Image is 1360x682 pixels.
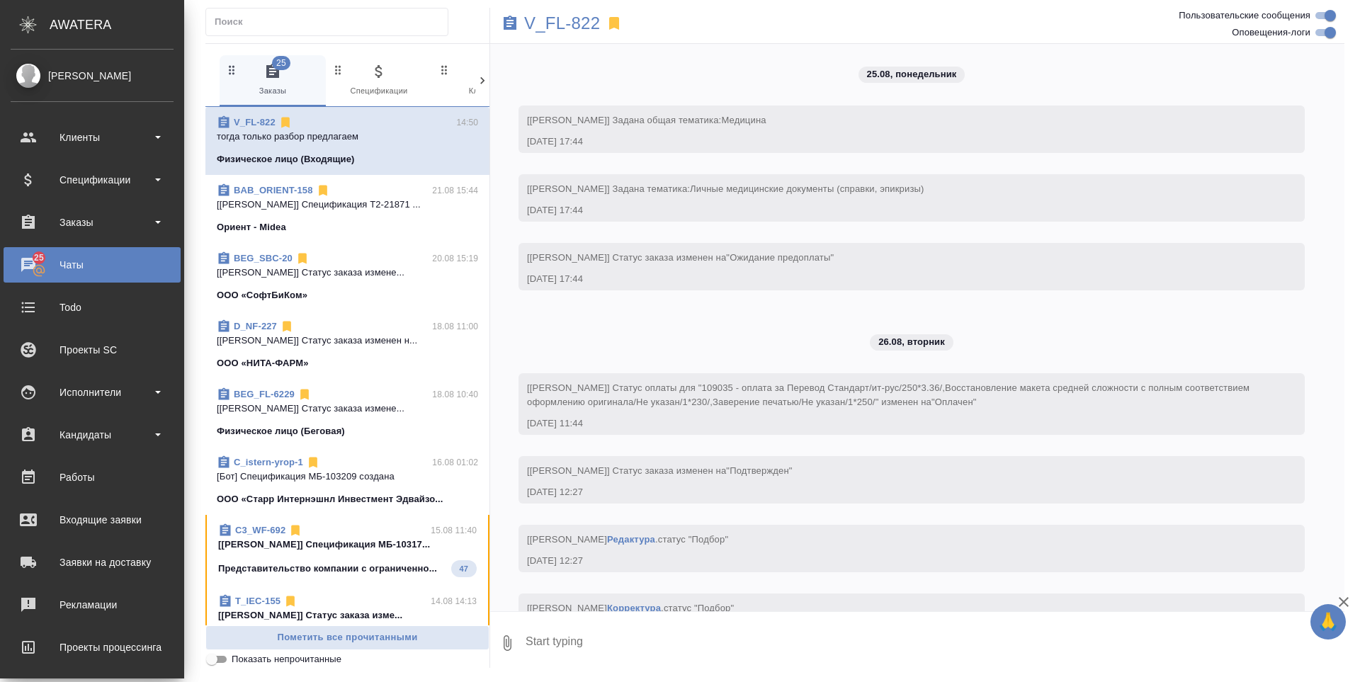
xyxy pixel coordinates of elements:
p: ООО «НИТА-ФАРМ» [217,356,309,370]
div: Кандидаты [11,424,174,445]
div: T_IEC-15514.08 14:13[[PERSON_NAME]] Статус заказа изме...[PERSON_NAME] / бывший ИЭйС28 [205,586,489,657]
span: Заказы [225,63,320,98]
svg: Отписаться [283,594,297,608]
a: BAB_ORIENT-158 [234,185,313,195]
a: C_istern-yrop-1 [234,457,303,467]
a: Todo [4,290,181,325]
svg: Отписаться [295,251,310,266]
a: C3_WF-692 [235,525,285,535]
p: 18.08 10:40 [432,387,478,402]
p: [[PERSON_NAME]] Статус заказа изме... [218,608,477,623]
p: [[PERSON_NAME]] Спецификация Т2-21871 ... [217,198,478,212]
span: 47 [451,562,477,576]
a: Работы [4,460,181,495]
svg: Отписаться [316,183,330,198]
svg: Зажми и перетащи, чтобы поменять порядок вкладок [331,63,345,76]
div: BAB_ORIENT-15821.08 15:44[[PERSON_NAME]] Спецификация Т2-21871 ...Ориент - Midea [205,175,489,243]
p: [[PERSON_NAME]] Статус заказа измене... [217,266,478,280]
span: Клиенты [438,63,533,98]
div: Проекты процессинга [11,637,174,658]
a: BEG_SBC-20 [234,253,293,263]
svg: Зажми и перетащи, чтобы поменять порядок вкладок [225,63,239,76]
span: [[PERSON_NAME]] Статус оплаты для "109035 - оплата за Перевод Стандарт/ит-рус/250*3.36/,Восстанов... [527,382,1252,407]
p: [[PERSON_NAME]] Статус заказа измене... [217,402,478,416]
div: [DATE] 12:27 [527,485,1255,499]
a: Редактура [607,534,655,545]
span: [[PERSON_NAME] . [527,534,728,545]
svg: Отписаться [278,115,293,130]
div: AWATERA [50,11,184,39]
div: C_istern-yrop-116.08 01:02[Бот] Спецификация МБ-103209 созданаООО «Старр Интернэшнл Инвестмент Эд... [205,447,489,515]
span: Личные медицинские документы (справки, эпикризы) [690,183,924,194]
p: 16.08 01:02 [432,455,478,470]
a: Проекты SC [4,332,181,368]
p: [[PERSON_NAME]] Статус заказа изменен н... [217,334,478,348]
div: Todo [11,297,174,318]
a: T_IEC-155 [235,596,280,606]
p: Ориент - Midea [217,220,286,234]
span: Пометить все прочитанными [213,630,482,646]
div: Спецификации [11,169,174,191]
div: [PERSON_NAME] [11,68,174,84]
p: 20.08 15:19 [432,251,478,266]
svg: Отписаться [280,319,294,334]
span: Медицина [721,115,766,125]
span: [[PERSON_NAME]] Статус заказа изменен на [527,252,834,263]
span: 25 [25,251,52,265]
div: Работы [11,467,174,488]
span: "Подтвержден" [726,465,792,476]
span: Оповещения-логи [1232,25,1310,40]
p: ООО «СофтБиКом» [217,288,307,302]
div: [DATE] 17:44 [527,272,1255,286]
span: [[PERSON_NAME] . [527,603,734,613]
p: 18.08 11:00 [432,319,478,334]
button: 🙏 [1310,604,1346,640]
svg: Отписаться [288,523,302,538]
span: [[PERSON_NAME]] Статус заказа изменен на [527,465,793,476]
div: BEG_FL-622918.08 10:40[[PERSON_NAME]] Статус заказа измене...Физическое лицо (Беговая) [205,379,489,447]
p: 21.08 15:44 [432,183,478,198]
div: [DATE] 17:44 [527,203,1255,217]
p: 14:50 [456,115,478,130]
span: статус "Подбор" [658,534,728,545]
div: D_NF-22718.08 11:00[[PERSON_NAME]] Статус заказа изменен н...ООО «НИТА-ФАРМ» [205,311,489,379]
a: Рекламации [4,587,181,623]
div: V_FL-82214:50тогда только разбор предлагаемФизическое лицо (Входящие) [205,107,489,175]
span: [[PERSON_NAME]] Задана общая тематика: [527,115,766,125]
a: 25Чаты [4,247,181,283]
p: Физическое лицо (Входящие) [217,152,355,166]
div: [DATE] 17:44 [527,135,1255,149]
p: 25.08, понедельник [867,67,957,81]
span: [[PERSON_NAME]] Задана тематика: [527,183,924,194]
a: Входящие заявки [4,502,181,538]
p: 15.08 11:40 [431,523,477,538]
span: Пользовательские сообщения [1179,8,1310,23]
div: Чаты [11,254,174,275]
span: "Оплачен" [931,397,977,407]
div: Заказы [11,212,174,233]
span: 🙏 [1316,607,1340,637]
button: Пометить все прочитанными [205,625,489,650]
div: [DATE] 11:44 [527,416,1255,431]
svg: Отписаться [297,387,312,402]
p: 26.08, вторник [878,335,945,349]
p: ООО «Старр Интернэшнл Инвестмент Эдвайзо... [217,492,443,506]
p: Физическое лицо (Беговая) [217,424,345,438]
p: тогда только разбор предлагаем [217,130,478,144]
div: Заявки на доставку [11,552,174,573]
span: "Ожидание предоплаты" [726,252,834,263]
p: [[PERSON_NAME]] Спецификация МБ-10317... [218,538,477,552]
div: Проекты SC [11,339,174,360]
span: Спецификации [331,63,426,98]
input: Поиск [215,12,448,32]
a: V_FL-822 [524,16,600,30]
a: V_FL-822 [234,117,276,127]
div: Входящие заявки [11,509,174,530]
a: D_NF-227 [234,321,277,331]
div: Клиенты [11,127,174,148]
span: 25 [272,56,290,70]
div: Рекламации [11,594,174,615]
p: 14.08 14:13 [431,594,477,608]
a: BEG_FL-6229 [234,389,295,399]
